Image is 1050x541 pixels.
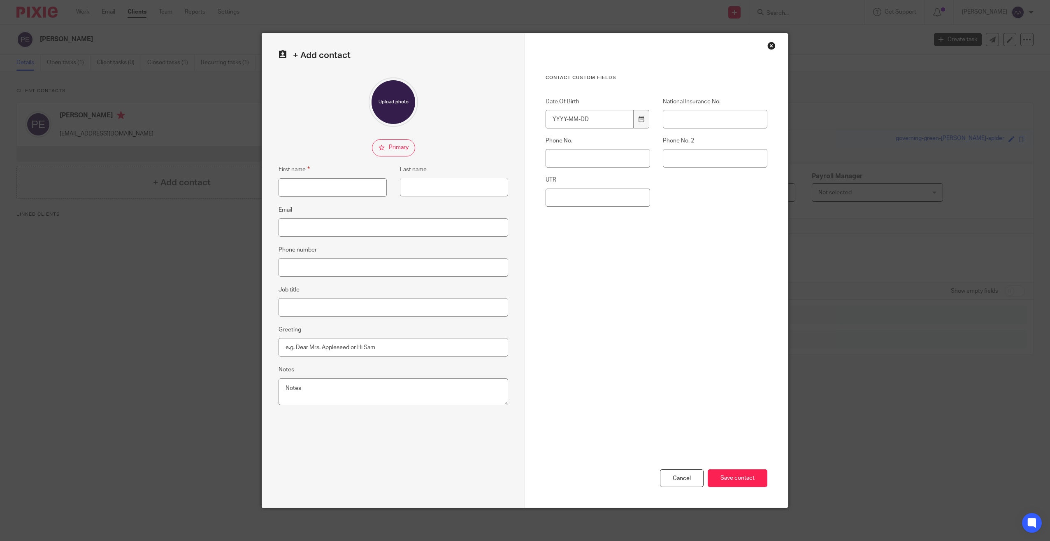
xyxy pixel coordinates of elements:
[546,176,650,184] label: UTR
[708,469,767,487] input: Save contact
[279,206,292,214] label: Email
[663,137,767,145] label: Phone No. 2
[279,246,317,254] label: Phone number
[279,338,508,357] input: e.g. Dear Mrs. Appleseed or Hi Sam
[546,98,650,106] label: Date Of Birth
[546,75,767,81] h3: Contact Custom fields
[663,98,767,106] label: National Insurance No.
[279,165,310,174] label: First name
[279,50,508,61] h2: + Add contact
[546,110,634,128] input: YYYY-MM-DD
[400,166,427,174] label: Last name
[660,469,704,487] div: Cancel
[279,286,300,294] label: Job title
[546,137,650,145] label: Phone No.
[279,326,301,334] label: Greeting
[279,366,294,374] label: Notes
[767,42,776,50] div: Close this dialog window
